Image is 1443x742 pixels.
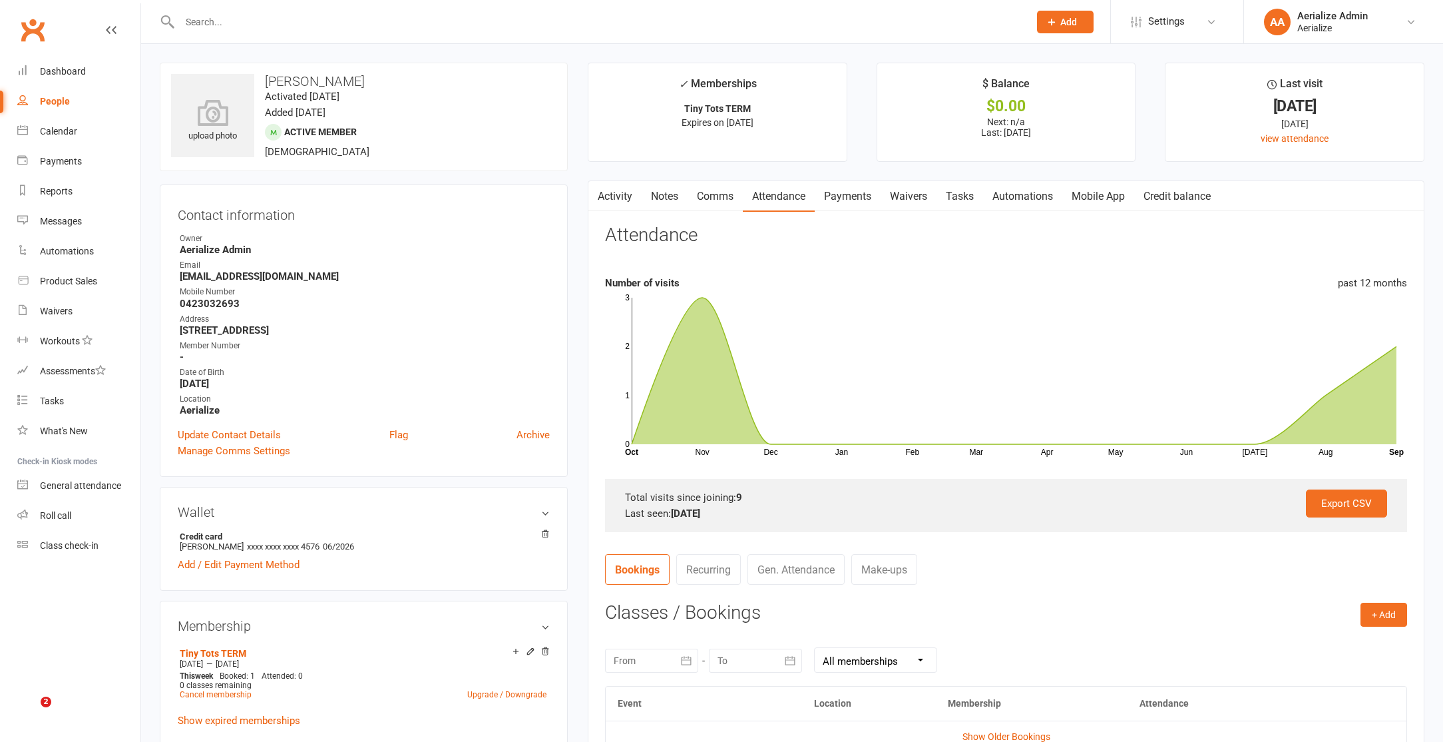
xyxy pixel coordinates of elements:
span: xxxx xxxx xxxx 4576 [247,542,319,552]
span: 0 classes remaining [180,681,252,690]
h3: Membership [178,619,550,633]
div: Aerialize Admin [1297,10,1368,22]
div: Dashboard [40,66,86,77]
a: Payments [815,181,881,212]
input: Search... [176,13,1020,31]
span: 06/2026 [323,542,354,552]
div: Last visit [1267,75,1323,99]
div: Class check-in [40,540,99,551]
button: + Add [1360,603,1407,627]
strong: Number of visits [605,277,680,289]
a: What's New [17,416,140,446]
div: Product Sales [40,276,97,286]
div: Reports [40,186,73,196]
a: view attendance [1261,133,1329,144]
span: [DATE] [216,659,239,669]
th: Event [606,687,802,721]
a: Activity [588,181,642,212]
h3: Attendance [605,225,698,246]
a: Calendar [17,117,140,147]
span: [DATE] [180,659,203,669]
div: Last seen: [625,506,1387,522]
strong: [STREET_ADDRESS] [180,324,550,336]
a: Add / Edit Payment Method [178,557,300,573]
div: Total visits since joining: [625,490,1387,506]
a: Roll call [17,501,140,531]
a: Show expired memberships [178,715,300,727]
div: week [176,671,216,681]
div: General attendance [40,480,121,491]
div: Roll call [40,510,71,521]
strong: Aerialize Admin [180,244,550,256]
a: Upgrade / Downgrade [467,690,546,699]
a: Payments [17,147,140,177]
strong: Credit card [180,532,543,542]
div: [DATE] [1177,99,1412,113]
div: [DATE] [1177,117,1412,131]
span: This [180,671,195,681]
a: Automations [17,236,140,266]
th: Membership [936,687,1128,721]
a: Attendance [743,181,815,212]
span: 2 [41,697,51,707]
a: Flag [389,427,408,443]
div: Payments [40,156,82,167]
span: Attended: 0 [262,671,303,681]
div: Member Number [180,340,550,352]
time: Activated [DATE] [265,91,339,103]
div: People [40,96,70,107]
div: $0.00 [889,99,1124,113]
i: ✓ [679,78,688,91]
div: Assessments [40,366,106,376]
span: Active member [284,127,357,137]
div: Date of Birth [180,366,550,379]
a: Notes [642,181,688,212]
span: Settings [1148,7,1185,37]
a: Cancel membership [180,690,252,699]
a: Recurring [676,554,741,585]
strong: Aerialize [180,404,550,416]
div: Mobile Number [180,286,550,298]
button: Add [1037,11,1094,33]
strong: - [180,351,550,363]
div: upload photo [171,99,254,143]
div: What's New [40,426,88,436]
a: Waivers [17,296,140,326]
a: Automations [983,181,1062,212]
a: Assessments [17,356,140,386]
a: Tiny Tots TERM [180,648,246,659]
div: Address [180,313,550,326]
a: Manage Comms Settings [178,443,290,459]
div: Location [180,393,550,406]
a: Update Contact Details [178,427,281,443]
a: General attendance kiosk mode [17,471,140,501]
a: Export CSV [1306,490,1387,518]
a: Tasks [936,181,983,212]
div: Messages [40,216,82,226]
a: Tasks [17,386,140,416]
strong: 9 [736,492,742,504]
div: Calendar [40,126,77,137]
div: Aerialize [1297,22,1368,34]
a: Credit balance [1134,181,1220,212]
h3: Wallet [178,505,550,520]
div: Tasks [40,396,64,406]
span: Add [1060,17,1077,27]
h3: Classes / Bookings [605,603,1407,623]
span: Booked: 1 [220,671,255,681]
div: $ Balance [982,75,1030,99]
div: past 12 months [1338,275,1407,291]
a: Archive [516,427,550,443]
a: Comms [688,181,743,212]
div: AA [1264,9,1291,35]
a: Workouts [17,326,140,356]
div: Owner [180,232,550,245]
th: Attendance [1128,687,1319,721]
div: Automations [40,246,94,256]
strong: Tiny Tots TERM [684,103,751,114]
strong: [DATE] [671,508,700,520]
div: Memberships [679,75,757,100]
a: Waivers [881,181,936,212]
a: Messages [17,206,140,236]
div: — [176,659,550,669]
